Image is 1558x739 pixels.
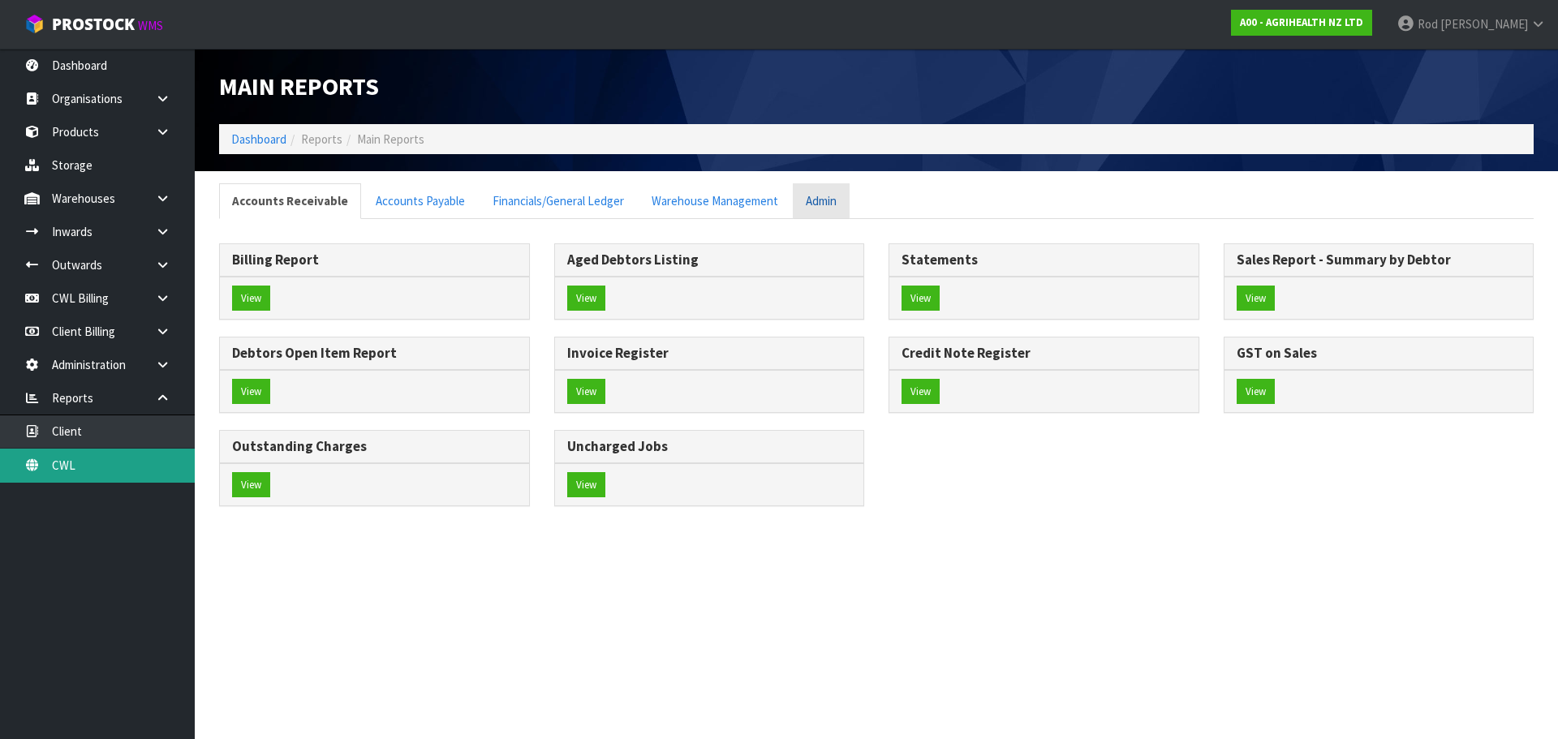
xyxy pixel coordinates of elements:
a: Accounts Receivable [219,183,361,218]
span: Reports [301,131,342,147]
h3: Invoice Register [567,346,852,361]
h3: Outstanding Charges [232,439,517,454]
a: Financials/General Ledger [480,183,637,218]
img: cube-alt.png [24,14,45,34]
button: View [232,379,270,405]
a: A00 - AGRIHEALTH NZ LTD [1231,10,1372,36]
a: Warehouse Management [639,183,791,218]
a: Dashboard [231,131,286,147]
h3: Debtors Open Item Report [232,346,517,361]
h3: Billing Report [232,252,517,268]
button: View [902,286,940,311]
button: View [902,379,940,405]
span: Main Reports [357,131,424,147]
strong: A00 - AGRIHEALTH NZ LTD [1240,15,1363,29]
button: View [1237,379,1275,405]
h3: GST on Sales [1237,346,1521,361]
a: Admin [793,183,850,218]
h3: Uncharged Jobs [567,439,852,454]
small: WMS [138,18,163,33]
span: Main Reports [219,71,379,101]
button: View [567,379,605,405]
h3: Statements [902,252,1186,268]
button: View [1237,286,1275,311]
button: View [567,286,605,311]
a: View [232,286,270,311]
span: ProStock [52,14,135,35]
h3: Aged Debtors Listing [567,252,852,268]
button: View [232,472,270,498]
span: Rod [1418,16,1438,32]
a: Accounts Payable [363,183,478,218]
h3: Credit Note Register [902,346,1186,361]
button: View [567,472,605,498]
h3: Sales Report - Summary by Debtor [1237,252,1521,268]
span: [PERSON_NAME] [1440,16,1528,32]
